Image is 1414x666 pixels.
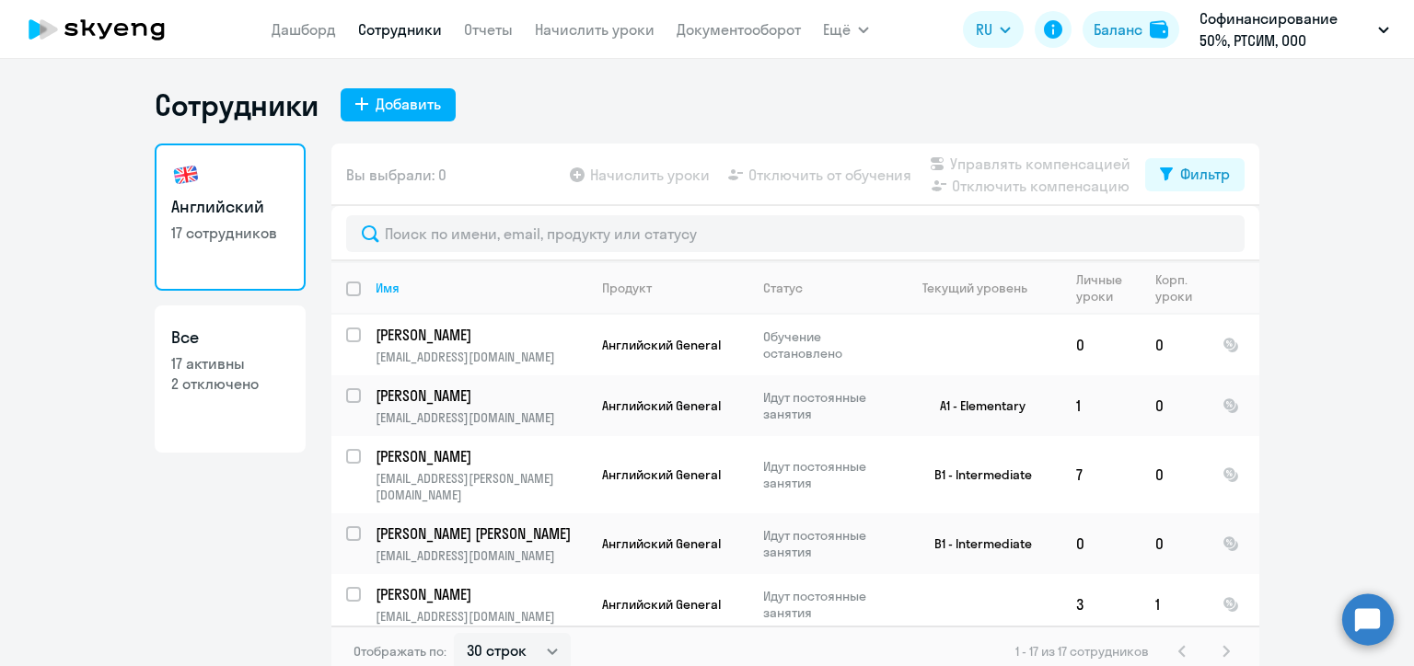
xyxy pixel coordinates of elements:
[1076,271,1140,304] div: Личные уроки
[171,373,289,394] p: 2 отключено
[763,588,889,621] p: Идут постоянные занятия
[376,385,586,406] a: [PERSON_NAME]
[376,523,586,544] a: [PERSON_NAME] [PERSON_NAME]
[1180,163,1230,185] div: Фильтр
[464,20,513,39] a: Отчеты
[376,584,584,604] p: [PERSON_NAME]
[1061,375,1141,436] td: 1
[171,326,289,350] h3: Все
[823,18,851,40] span: Ещё
[763,280,889,296] div: Статус
[376,409,586,426] p: [EMAIL_ADDRESS][DOMAIN_NAME]
[823,11,869,48] button: Ещё
[763,389,889,422] p: Идут постоянные занятия
[376,385,584,406] p: [PERSON_NAME]
[376,446,584,466] p: [PERSON_NAME]
[1141,436,1208,513] td: 0
[890,436,1061,513] td: B1 - Intermediate
[677,20,801,39] a: Документооборот
[602,280,748,296] div: Продукт
[1190,7,1398,52] button: Софинансирование 50%, РТСИМ, ООО
[922,280,1027,296] div: Текущий уровень
[890,513,1061,574] td: B1 - Intermediate
[1061,315,1141,375] td: 0
[763,458,889,491] p: Идут постоянные занятия
[1061,513,1141,574] td: 0
[1015,643,1149,660] span: 1 - 17 из 17 сотрудников
[1083,11,1179,48] button: Балансbalance
[1141,315,1208,375] td: 0
[602,280,652,296] div: Продукт
[602,466,721,483] span: Английский General
[376,93,441,115] div: Добавить
[171,223,289,243] p: 17 сотрудников
[890,375,1061,436] td: A1 - Elementary
[602,535,721,552] span: Английский General
[171,195,289,219] h3: Английский
[376,446,586,466] a: [PERSON_NAME]
[171,160,201,189] img: english
[905,280,1060,296] div: Текущий уровень
[171,353,289,373] p: 17 активны
[602,596,721,613] span: Английский General
[1061,436,1141,513] td: 7
[1145,158,1245,191] button: Фильтр
[155,305,306,453] a: Все17 активны2 отключено
[376,523,584,544] p: [PERSON_NAME] [PERSON_NAME]
[376,608,586,625] p: [EMAIL_ADDRESS][DOMAIN_NAME]
[963,11,1024,48] button: RU
[1155,271,1192,304] div: Корп. уроки
[358,20,442,39] a: Сотрудники
[1200,7,1371,52] p: Софинансирование 50%, РТСИМ, ООО
[1141,574,1208,635] td: 1
[1150,20,1168,39] img: balance
[353,643,446,660] span: Отображать по:
[763,527,889,560] p: Идут постоянные занятия
[376,584,586,604] a: [PERSON_NAME]
[1094,18,1142,40] div: Баланс
[376,325,584,345] p: [PERSON_NAME]
[376,280,400,296] div: Имя
[272,20,336,39] a: Дашборд
[535,20,655,39] a: Начислить уроки
[376,325,586,345] a: [PERSON_NAME]
[1155,271,1207,304] div: Корп. уроки
[346,215,1245,252] input: Поиск по имени, email, продукту или статусу
[155,86,319,123] h1: Сотрудники
[763,280,803,296] div: Статус
[763,328,889,362] p: Обучение остановлено
[376,470,586,503] p: [EMAIL_ADDRESS][PERSON_NAME][DOMAIN_NAME]
[341,88,456,121] button: Добавить
[376,280,586,296] div: Имя
[1061,574,1141,635] td: 3
[602,337,721,353] span: Английский General
[1141,375,1208,436] td: 0
[155,144,306,291] a: Английский17 сотрудников
[346,164,446,186] span: Вы выбрали: 0
[376,547,586,564] p: [EMAIL_ADDRESS][DOMAIN_NAME]
[602,397,721,414] span: Английский General
[976,18,992,40] span: RU
[1141,513,1208,574] td: 0
[1076,271,1123,304] div: Личные уроки
[376,349,586,365] p: [EMAIL_ADDRESS][DOMAIN_NAME]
